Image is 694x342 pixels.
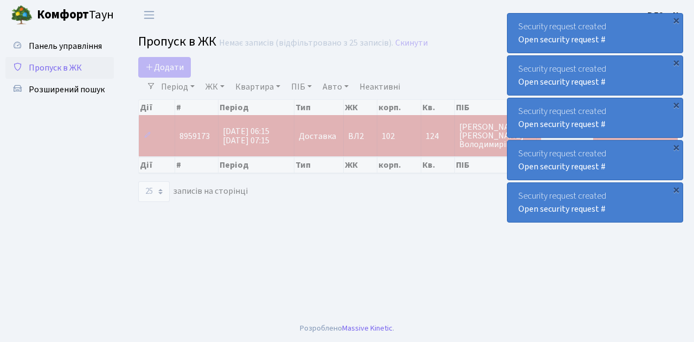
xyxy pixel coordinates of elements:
[5,79,114,100] a: Розширений пошук
[647,9,681,21] b: ВЛ2 -. К.
[344,100,378,115] th: ЖК
[138,181,170,202] select: записів на сторінці
[139,157,175,173] th: Дії
[5,35,114,57] a: Панель управління
[138,181,248,202] label: записів на сторінці
[507,183,683,222] div: Security request created
[219,100,295,115] th: Період
[219,38,393,48] div: Немає записів (відфільтровано з 25 записів).
[175,100,219,115] th: #
[344,157,378,173] th: ЖК
[671,99,682,110] div: ×
[138,32,216,51] span: Пропуск в ЖК
[318,78,353,96] a: Авто
[37,6,114,24] span: Таун
[518,203,606,215] a: Open security request #
[455,157,537,173] th: ПІБ
[518,76,606,88] a: Open security request #
[421,157,455,173] th: Кв.
[671,184,682,195] div: ×
[421,100,455,115] th: Кв.
[179,130,210,142] span: 8959173
[136,6,163,24] button: Переключити навігацію
[294,157,343,173] th: Тип
[647,9,681,22] a: ВЛ2 -. К.
[671,15,682,26] div: ×
[348,132,373,141] span: ВЛ2
[29,62,82,74] span: Пропуск в ЖК
[157,78,199,96] a: Період
[355,78,404,96] a: Неактивні
[518,161,606,173] a: Open security request #
[455,100,537,115] th: ПІБ
[395,38,428,48] a: Скинути
[11,4,33,26] img: logo.png
[5,57,114,79] a: Пропуск в ЖК
[29,40,102,52] span: Панель управління
[37,6,89,23] b: Комфорт
[671,57,682,68] div: ×
[382,130,395,142] span: 102
[287,78,316,96] a: ПІБ
[219,157,295,173] th: Період
[459,123,532,149] span: [PERSON_NAME] [PERSON_NAME] Володимирівна
[300,322,394,334] div: Розроблено .
[377,100,421,115] th: корп.
[518,34,606,46] a: Open security request #
[507,14,683,53] div: Security request created
[299,132,336,141] span: Доставка
[201,78,229,96] a: ЖК
[145,61,184,73] span: Додати
[231,78,285,96] a: Квартира
[426,132,450,141] span: 124
[507,98,683,137] div: Security request created
[671,142,682,153] div: ×
[507,56,683,95] div: Security request created
[342,322,393,334] a: Massive Kinetic
[294,100,343,115] th: Тип
[507,141,683,180] div: Security request created
[175,157,219,173] th: #
[377,157,421,173] th: корп.
[29,84,105,96] span: Розширений пошук
[518,118,606,130] a: Open security request #
[138,57,191,78] a: Додати
[223,125,269,147] span: [DATE] 06:15 [DATE] 07:15
[139,100,175,115] th: Дії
